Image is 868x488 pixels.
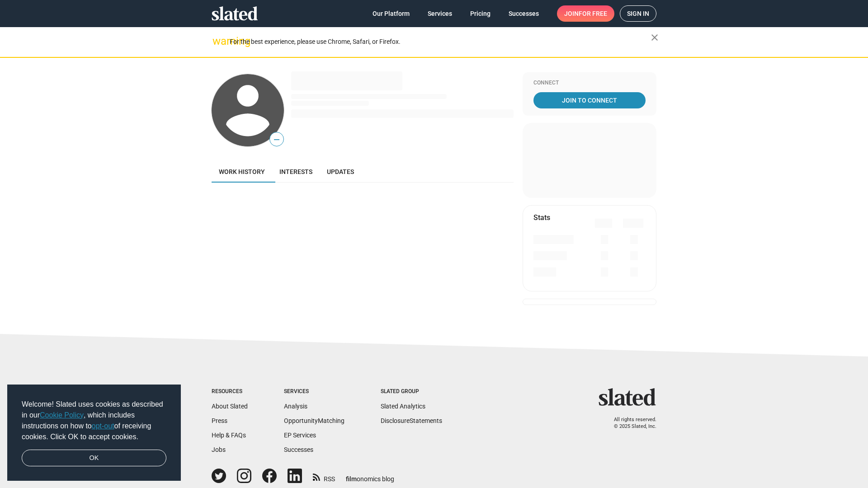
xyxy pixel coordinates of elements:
[284,417,344,424] a: OpportunityMatching
[230,36,651,48] div: For the best experience, please use Chrome, Safari, or Firefox.
[212,403,248,410] a: About Slated
[381,388,442,395] div: Slated Group
[564,5,607,22] span: Join
[272,161,320,183] a: Interests
[346,468,394,483] a: filmonomics blog
[381,403,425,410] a: Slated Analytics
[533,213,550,222] mat-card-title: Stats
[92,422,114,430] a: opt-out
[533,80,646,87] div: Connect
[463,5,498,22] a: Pricing
[270,134,283,145] span: —
[284,432,316,439] a: EP Services
[346,475,357,483] span: film
[284,403,307,410] a: Analysis
[22,450,166,467] a: dismiss cookie message
[373,5,410,22] span: Our Platform
[212,36,223,47] mat-icon: warning
[212,446,226,453] a: Jobs
[279,168,312,175] span: Interests
[501,5,546,22] a: Successes
[313,469,335,483] a: RSS
[557,5,614,22] a: Joinfor free
[22,399,166,442] span: Welcome! Slated uses cookies as described in our , which includes instructions on how to of recei...
[604,417,656,430] p: All rights reserved. © 2025 Slated, Inc.
[627,6,649,21] span: Sign in
[320,161,361,183] a: Updates
[620,5,656,22] a: Sign in
[533,92,646,108] a: Join To Connect
[535,92,644,108] span: Join To Connect
[212,432,246,439] a: Help & FAQs
[509,5,539,22] span: Successes
[284,388,344,395] div: Services
[470,5,491,22] span: Pricing
[327,168,354,175] span: Updates
[212,161,272,183] a: Work history
[365,5,417,22] a: Our Platform
[428,5,452,22] span: Services
[284,446,313,453] a: Successes
[381,417,442,424] a: DisclosureStatements
[420,5,459,22] a: Services
[649,32,660,43] mat-icon: close
[212,388,248,395] div: Resources
[219,168,265,175] span: Work history
[212,417,227,424] a: Press
[579,5,607,22] span: for free
[40,411,84,419] a: Cookie Policy
[7,385,181,481] div: cookieconsent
